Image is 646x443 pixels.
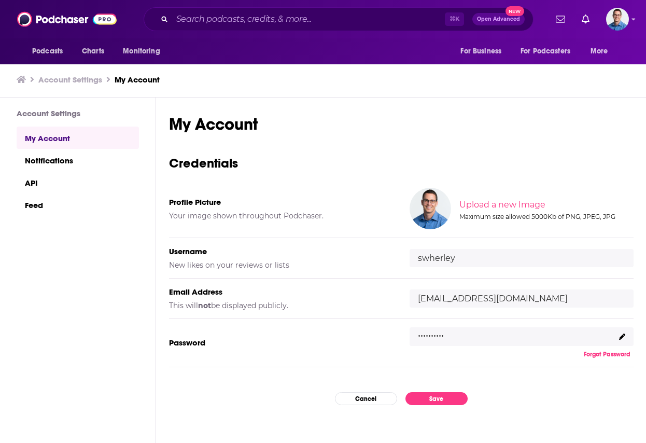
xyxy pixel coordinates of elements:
h3: Account Settings [17,108,139,118]
button: open menu [116,41,173,61]
span: ⌘ K [445,12,464,26]
h5: Profile Picture [169,197,393,207]
h5: Username [169,246,393,256]
h5: New likes on your reviews or lists [169,260,393,270]
button: open menu [25,41,76,61]
input: email [410,289,634,308]
span: More [591,44,608,59]
a: API [17,171,139,193]
h5: Your image shown throughout Podchaser. [169,211,393,220]
a: My Account [115,75,160,85]
button: Cancel [335,392,397,405]
span: For Podcasters [521,44,570,59]
div: Search podcasts, credits, & more... [144,7,533,31]
img: Your profile image [410,188,451,229]
a: Charts [75,41,110,61]
button: Save [405,392,468,405]
span: Monitoring [123,44,160,59]
span: Logged in as swherley [606,8,629,31]
button: open menu [583,41,621,61]
img: Podchaser - Follow, Share and Rate Podcasts [17,9,117,29]
h5: Email Address [169,287,393,297]
h5: This will be displayed publicly. [169,301,393,310]
h5: Password [169,338,393,348]
button: open menu [453,41,514,61]
span: For Business [460,44,501,59]
span: Open Advanced [477,17,520,22]
a: Notifications [17,149,139,171]
h3: Credentials [169,155,634,171]
span: Podcasts [32,44,63,59]
button: open menu [514,41,585,61]
img: User Profile [606,8,629,31]
button: Forgot Password [581,350,634,358]
a: Feed [17,193,139,216]
p: .......... [418,325,444,340]
a: Show notifications dropdown [552,10,569,28]
span: Charts [82,44,104,59]
h1: My Account [169,114,634,134]
b: not [198,301,211,310]
a: Account Settings [38,75,102,85]
button: Open AdvancedNew [472,13,525,25]
span: New [505,6,524,16]
div: Maximum size allowed 5000Kb of PNG, JPEG, JPG [459,213,631,220]
button: Show profile menu [606,8,629,31]
a: My Account [17,127,139,149]
input: Search podcasts, credits, & more... [172,11,445,27]
a: Show notifications dropdown [578,10,594,28]
input: username [410,249,634,267]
